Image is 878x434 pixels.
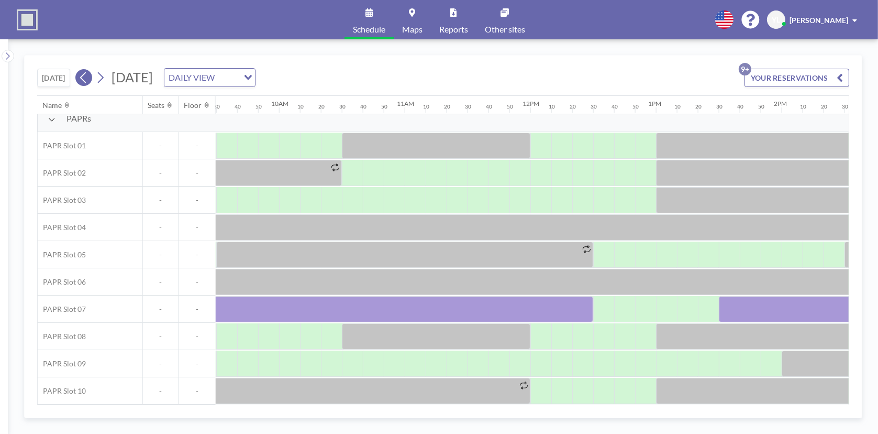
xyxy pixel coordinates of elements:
div: 2PM [774,100,787,107]
span: - [179,332,216,341]
span: PAPR Slot 10 [38,386,86,396]
span: - [179,168,216,178]
span: - [143,332,179,341]
div: 40 [486,103,492,110]
div: 50 [632,103,639,110]
span: Schedule [353,25,385,34]
span: PAPRs [66,113,91,124]
span: - [143,141,179,150]
div: 20 [570,103,576,110]
span: - [143,168,179,178]
div: Floor [184,101,202,110]
div: 10 [800,103,806,110]
span: - [143,359,179,368]
span: - [179,223,216,232]
div: 50 [255,103,262,110]
div: 40 [360,103,366,110]
div: 10 [297,103,304,110]
div: 11AM [397,100,414,107]
div: 1PM [648,100,661,107]
div: 30 [214,103,220,110]
span: - [179,359,216,368]
div: 40 [612,103,618,110]
div: 20 [695,103,702,110]
div: 30 [339,103,346,110]
div: Search for option [164,69,255,86]
div: 10 [674,103,681,110]
span: - [179,386,216,396]
span: PAPR Slot 08 [38,332,86,341]
div: Name [43,101,62,110]
div: Seats [148,101,165,110]
span: PAPR Slot 03 [38,196,86,205]
span: [DATE] [112,69,153,85]
input: Search for option [218,71,238,84]
div: 30 [842,103,848,110]
div: 20 [821,103,827,110]
p: 9+ [739,63,751,75]
span: DAILY VIEW [166,71,217,84]
div: 50 [758,103,764,110]
span: PAPR Slot 05 [38,250,86,259]
div: 50 [507,103,513,110]
div: 20 [318,103,325,110]
span: PAPR Slot 09 [38,359,86,368]
div: 12PM [523,100,539,107]
div: 40 [737,103,743,110]
span: - [179,305,216,314]
span: PAPR Slot 06 [38,277,86,287]
button: YOUR RESERVATIONS9+ [744,69,849,87]
span: [PERSON_NAME] [790,16,848,25]
span: Other sites [485,25,525,34]
span: PAPR Slot 01 [38,141,86,150]
span: PAPR Slot 04 [38,223,86,232]
span: YL [772,15,781,25]
span: - [143,223,179,232]
div: 20 [444,103,450,110]
span: - [143,386,179,396]
button: [DATE] [37,69,70,87]
span: - [179,277,216,287]
img: organization-logo [17,9,38,30]
span: - [143,196,179,205]
div: 50 [381,103,387,110]
span: PAPR Slot 02 [38,168,86,178]
span: - [143,305,179,314]
div: 30 [716,103,723,110]
span: PAPR Slot 07 [38,305,86,314]
span: Maps [402,25,423,34]
span: - [143,250,179,259]
div: 30 [465,103,471,110]
div: 10 [423,103,429,110]
span: - [179,196,216,205]
span: - [179,141,216,150]
div: 10AM [271,100,288,107]
div: 10 [549,103,555,110]
span: - [143,277,179,287]
span: - [179,250,216,259]
div: 30 [591,103,597,110]
div: 40 [235,103,241,110]
span: Reports [439,25,468,34]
